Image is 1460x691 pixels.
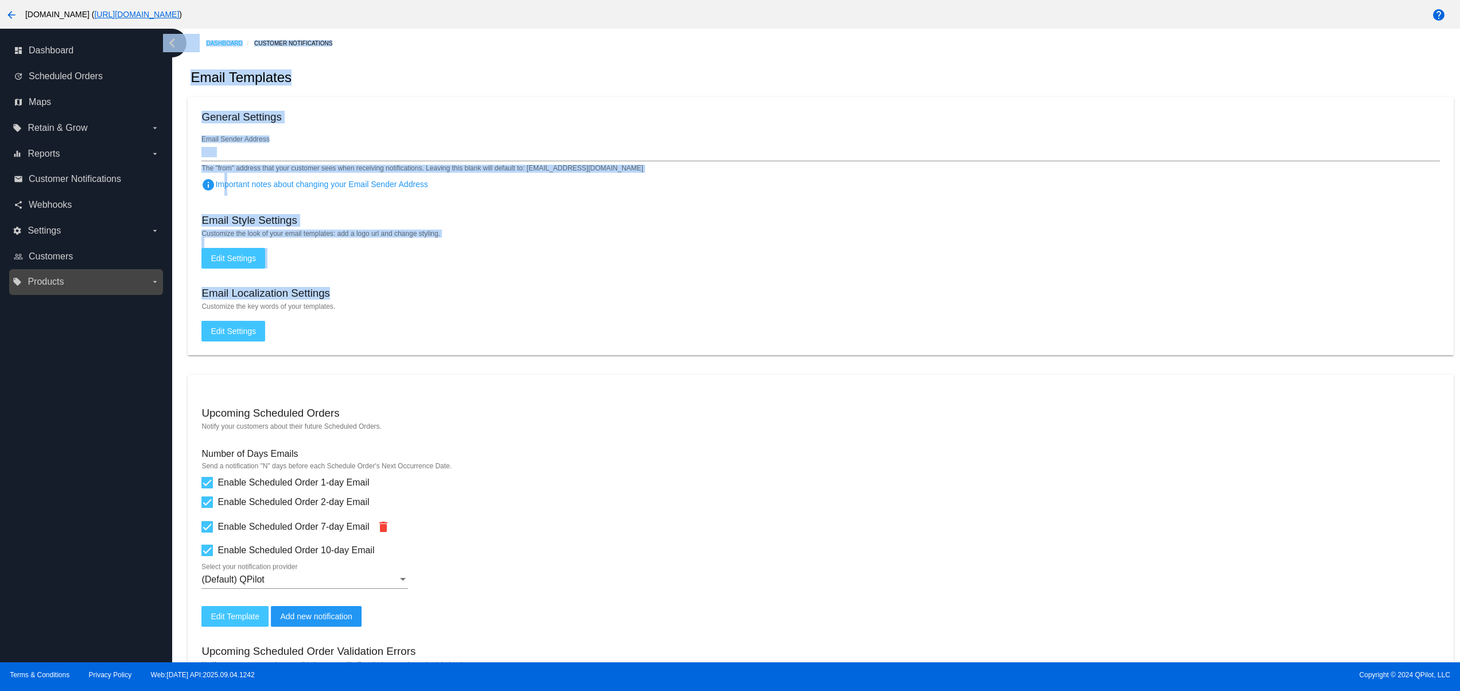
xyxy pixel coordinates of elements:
[28,149,60,159] span: Reports
[1432,8,1446,22] mat-icon: help
[151,671,255,679] a: Web:[DATE] API:2025.09.04.1242
[14,200,23,209] i: share
[201,165,643,173] mat-hint: The "from" address that your customer sees when receiving notifications. Leaving this blank will ...
[201,462,1439,470] mat-hint: Send a notification "N" days before each Schedule Order's Next Occurrence Date.
[201,574,264,584] span: (Default) QPilot
[14,196,160,214] a: share Webhooks
[201,661,1439,669] mat-hint: Notify your customers when a validation error will affect their upcoming scheduled order
[29,200,72,210] span: Webhooks
[201,214,297,227] h3: Email Style Settings
[28,123,87,133] span: Retain & Grow
[201,147,1439,157] input: Email Sender Address
[201,180,428,189] span: Important notes about changing your Email Sender Address
[5,8,18,22] mat-icon: arrow_back
[25,10,182,19] span: [DOMAIN_NAME] ( )
[14,41,160,60] a: dashboard Dashboard
[254,34,343,52] a: Customer Notifications
[13,123,22,133] i: local_offer
[201,606,269,627] button: Edit Template
[218,544,374,557] span: Enable Scheduled Order 10-day Email
[201,645,416,658] h3: Upcoming Scheduled Order Validation Errors
[218,495,369,509] span: Enable Scheduled Order 2-day Email
[14,93,160,111] a: map Maps
[201,449,298,459] h4: Number of Days Emails
[206,34,254,52] a: Dashboard
[201,230,1439,238] mat-hint: Customize the look of your email templates: add a logo url and change styling.
[14,72,23,81] i: update
[14,170,160,188] a: email Customer Notifications
[271,606,361,627] button: Add new notification
[14,174,23,184] i: email
[163,34,181,52] i: chevron_left
[218,520,369,534] span: Enable Scheduled Order 7-day Email
[211,327,256,336] span: Edit Settings
[201,321,265,341] button: Edit Settings
[29,45,73,56] span: Dashboard
[150,149,160,158] i: arrow_drop_down
[150,226,160,235] i: arrow_drop_down
[29,97,51,107] span: Maps
[201,248,265,269] button: Edit Settings
[14,46,23,55] i: dashboard
[211,254,256,263] span: Edit Settings
[94,10,179,19] a: [URL][DOMAIN_NAME]
[14,98,23,107] i: map
[28,226,61,236] span: Settings
[201,287,330,300] h3: Email Localization Settings
[740,671,1450,679] span: Copyright © 2024 QPilot, LLC
[10,671,69,679] a: Terms & Conditions
[280,612,352,621] span: Add new notification
[13,226,22,235] i: settings
[201,178,215,192] mat-icon: info
[218,476,369,490] span: Enable Scheduled Order 1-day Email
[89,671,132,679] a: Privacy Policy
[201,111,281,123] h3: General Settings
[211,612,259,621] span: Edit Template
[376,520,390,534] mat-icon: delete
[201,173,224,196] button: Important notes about changing your Email Sender Address
[14,252,23,261] i: people_outline
[14,67,160,86] a: update Scheduled Orders
[201,302,1439,310] mat-hint: Customize the key words of your templates.
[29,71,103,81] span: Scheduled Orders
[201,407,339,420] h3: Upcoming Scheduled Orders
[13,149,22,158] i: equalizer
[28,277,64,287] span: Products
[150,277,160,286] i: arrow_drop_down
[201,422,1439,430] mat-hint: Notify your customers about their future Scheduled Orders.
[191,69,292,86] h2: Email Templates
[14,247,160,266] a: people_outline Customers
[13,277,22,286] i: local_offer
[29,174,121,184] span: Customer Notifications
[29,251,73,262] span: Customers
[150,123,160,133] i: arrow_drop_down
